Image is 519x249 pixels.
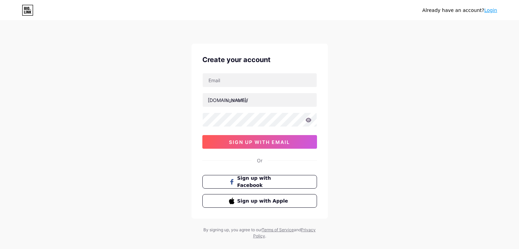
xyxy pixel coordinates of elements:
input: Email [203,73,317,87]
button: Sign up with Facebook [202,175,317,189]
div: [DOMAIN_NAME]/ [208,97,248,104]
a: Login [484,8,497,13]
div: Create your account [202,55,317,65]
a: Terms of Service [262,227,294,232]
span: Sign up with Facebook [237,175,290,189]
span: Sign up with Apple [237,197,290,205]
div: By signing up, you agree to our and . [202,227,318,239]
div: Or [257,157,262,164]
button: Sign up with Apple [202,194,317,208]
span: sign up with email [229,139,290,145]
input: username [203,93,317,107]
button: sign up with email [202,135,317,149]
div: Already have an account? [422,7,497,14]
